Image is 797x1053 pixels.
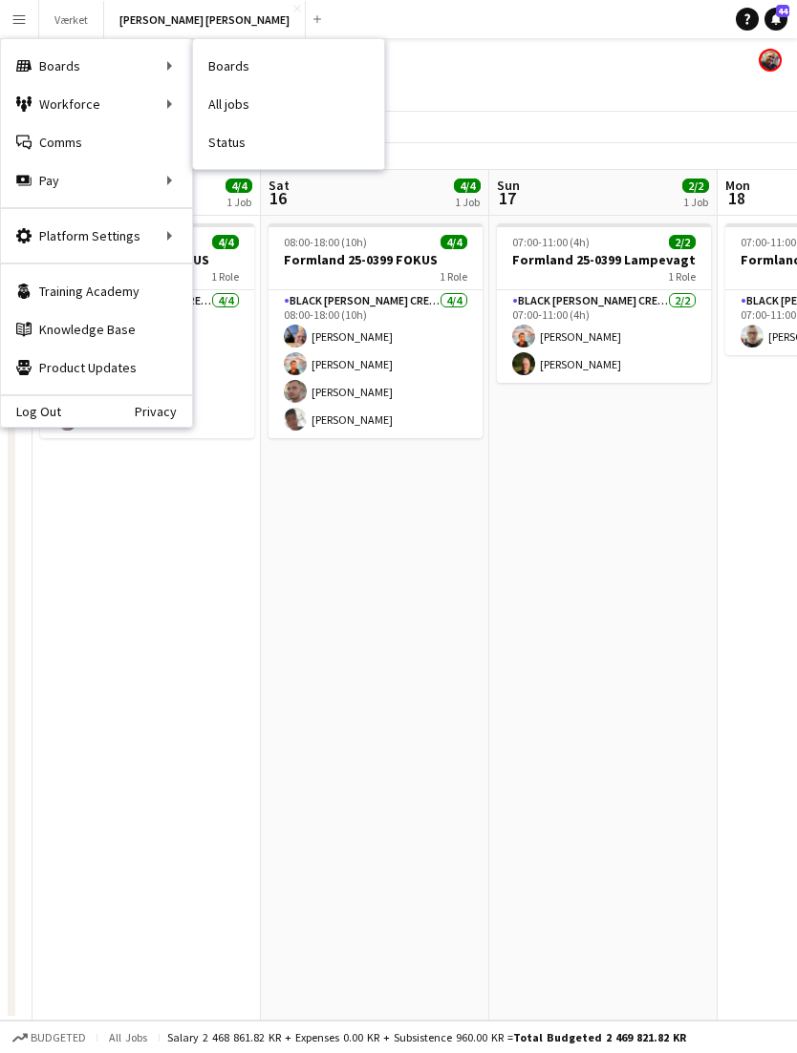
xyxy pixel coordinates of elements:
h3: Formland 25-0399 Lampevagt [497,251,711,268]
div: Platform Settings [1,217,192,255]
a: Knowledge Base [1,310,192,348]
span: 2/2 [682,179,709,193]
a: Log Out [1,404,61,419]
span: 16 [266,187,290,209]
h3: Formland 25-0399 FOKUS [269,251,483,268]
app-user-avatar: Danny Tranekær [759,49,782,72]
span: Sun [497,177,520,194]
span: Budgeted [31,1031,86,1044]
a: 44 [765,8,787,31]
span: 4/4 [212,235,239,249]
div: Workforce [1,85,192,123]
div: 1 Job [683,195,708,209]
a: Training Academy [1,272,192,310]
span: 08:00-18:00 (10h) [284,235,367,249]
span: 1 Role [668,269,696,284]
span: 4/4 [454,179,481,193]
span: 2/2 [669,235,696,249]
button: [PERSON_NAME] [PERSON_NAME] [104,1,306,38]
app-job-card: 08:00-18:00 (10h)4/4Formland 25-0399 FOKUS1 RoleBlack [PERSON_NAME] Crew ([PERSON_NAME])4/408:00-... [269,223,483,438]
span: 07:00-11:00 (4h) [512,235,590,249]
app-card-role: Black [PERSON_NAME] Crew ([PERSON_NAME])4/408:00-18:00 (10h)[PERSON_NAME][PERSON_NAME][PERSON_NAM... [269,290,483,438]
span: Total Budgeted 2 469 821.82 KR [513,1030,686,1044]
a: Boards [193,47,384,85]
div: 1 Job [226,195,251,209]
div: 1 Job [455,195,480,209]
span: 44 [776,5,789,17]
a: Comms [1,123,192,161]
button: Budgeted [10,1027,89,1048]
div: Salary 2 468 861.82 KR + Expenses 0.00 KR + Subsistence 960.00 KR = [167,1030,686,1044]
span: 1 Role [211,269,239,284]
a: Status [193,123,384,161]
app-card-role: Black [PERSON_NAME] Crew ([PERSON_NAME])2/207:00-11:00 (4h)[PERSON_NAME][PERSON_NAME] [497,290,711,383]
span: 17 [494,187,520,209]
div: Pay [1,161,192,200]
span: 4/4 [226,179,252,193]
button: Værket [39,1,104,38]
div: Boards [1,47,192,85]
span: 1 Role [440,269,467,284]
span: 4/4 [441,235,467,249]
a: All jobs [193,85,384,123]
span: 18 [722,187,750,209]
span: All jobs [105,1030,151,1044]
app-job-card: 07:00-11:00 (4h)2/2Formland 25-0399 Lampevagt1 RoleBlack [PERSON_NAME] Crew ([PERSON_NAME])2/207:... [497,223,711,383]
a: Privacy [135,404,192,419]
span: Mon [725,177,750,194]
span: Sat [269,177,290,194]
a: Product Updates [1,348,192,387]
